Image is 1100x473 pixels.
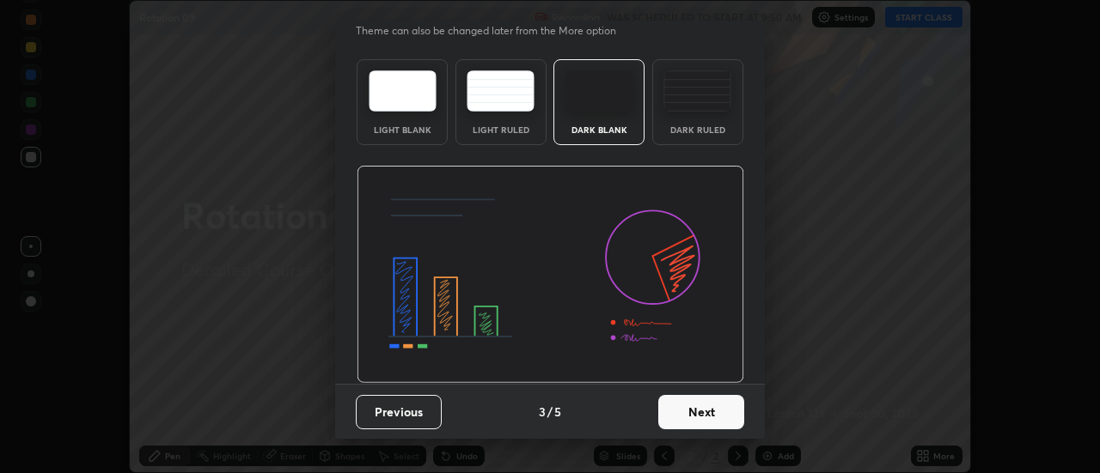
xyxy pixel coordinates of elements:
h4: 5 [554,403,561,421]
div: Dark Ruled [663,125,732,134]
div: Light Blank [368,125,437,134]
div: Dark Blank [565,125,633,134]
img: darkTheme.f0cc69e5.svg [565,70,633,112]
button: Previous [356,395,442,429]
button: Next [658,395,744,429]
h4: 3 [539,403,546,421]
p: Theme can also be changed later from the More option [356,23,634,39]
div: Light Ruled [467,125,535,134]
img: lightRuledTheme.5fabf969.svg [467,70,535,112]
h4: / [547,403,553,421]
img: lightTheme.e5ed3b09.svg [369,70,437,112]
img: darkRuledTheme.de295e13.svg [663,70,731,112]
img: darkThemeBanner.d06ce4a2.svg [357,166,744,384]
